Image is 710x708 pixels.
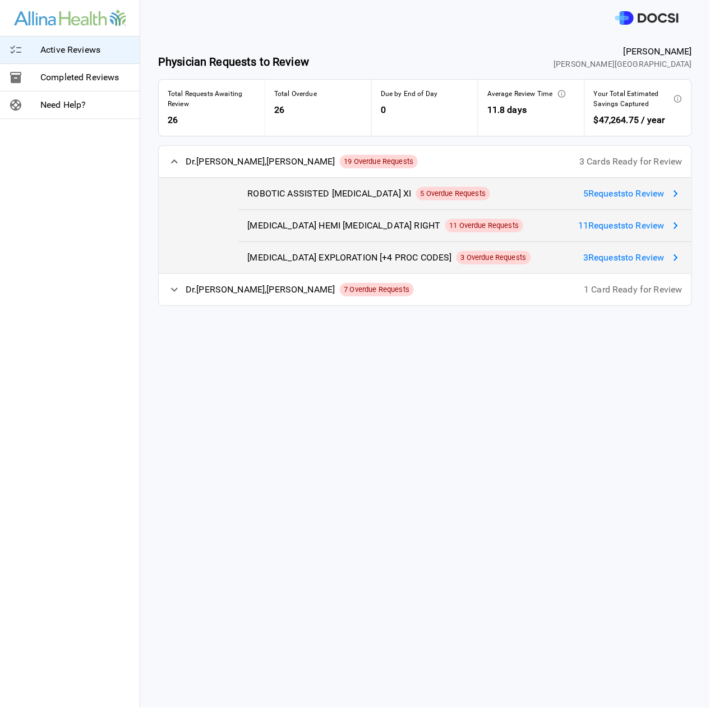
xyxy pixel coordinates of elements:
[186,283,335,296] span: Dr. [PERSON_NAME] , [PERSON_NAME]
[274,103,362,117] span: 26
[584,283,683,296] span: 1 Card Ready for Review
[583,251,665,264] span: 3 Request s to Review
[594,115,665,125] span: $47,264.75 / year
[487,103,575,117] span: 11.8 days
[186,155,335,168] span: Dr. [PERSON_NAME] , [PERSON_NAME]
[14,10,126,26] img: Site Logo
[340,284,414,295] span: 7 Overdue Requests
[579,155,683,168] span: 3 Cards Ready for Review
[615,11,679,25] img: DOCSI Logo
[168,113,256,127] span: 26
[40,71,131,84] span: Completed Reviews
[554,58,692,70] span: [PERSON_NAME][GEOGRAPHIC_DATA]
[557,89,566,98] svg: This represents the average time it takes from when an optimization is ready for your review to w...
[248,187,412,200] span: ROBOTIC ASSISTED [MEDICAL_DATA] XI
[674,94,683,103] svg: This is the estimated annual impact of the preference card optimizations which you have approved....
[40,43,131,57] span: Active Reviews
[554,45,692,58] span: [PERSON_NAME]
[158,53,309,70] span: Physician Requests to Review
[381,103,469,117] span: 0
[457,252,531,263] span: 3 Overdue Requests
[381,89,438,99] span: Due by End of Day
[248,251,452,264] span: [MEDICAL_DATA] EXPLORATION [+4 PROC CODES]
[594,89,669,109] span: Your Total Estimated Savings Captured
[445,220,524,231] span: 11 Overdue Requests
[340,156,418,167] span: 19 Overdue Requests
[274,89,317,99] span: Total Overdue
[578,219,665,232] span: 11 Request s to Review
[487,89,553,99] span: Average Review Time
[248,219,441,232] span: [MEDICAL_DATA] HEMI [MEDICAL_DATA] RIGHT
[416,188,491,199] span: 5 Overdue Requests
[40,98,131,112] span: Need Help?
[583,187,665,200] span: 5 Request s to Review
[168,89,256,109] span: Total Requests Awaiting Review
